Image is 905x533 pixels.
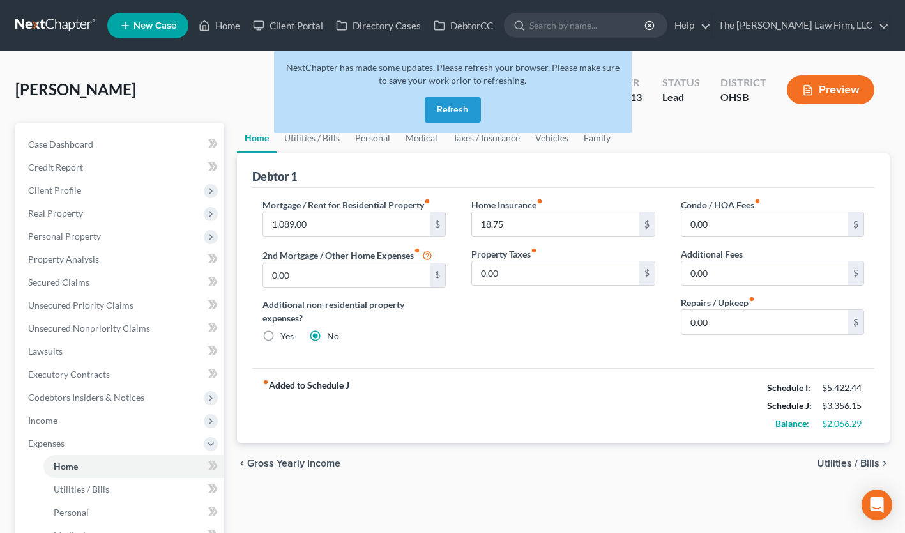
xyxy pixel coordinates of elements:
span: Utilities / Bills [817,458,879,468]
i: chevron_right [879,458,890,468]
a: Property Analysis [18,248,224,271]
strong: Balance: [775,418,809,429]
span: [PERSON_NAME] [15,80,136,98]
span: NextChapter has made some updates. Please refresh your browser. Please make sure to save your wor... [286,62,620,86]
span: Expenses [28,438,65,449]
a: Executory Contracts [18,363,224,386]
label: No [327,330,339,343]
span: Home [54,461,78,472]
a: Home [192,14,247,37]
a: Utilities / Bills [43,478,224,501]
div: $ [848,310,863,334]
label: Yes [280,330,294,343]
span: Client Profile [28,185,81,196]
input: -- [681,212,848,236]
div: Lead [662,90,700,105]
a: DebtorCC [427,14,499,37]
a: Client Portal [247,14,330,37]
label: Property Taxes [471,247,537,261]
a: Directory Cases [330,14,427,37]
button: Refresh [425,97,481,123]
a: Credit Report [18,156,224,179]
i: fiber_manual_record [424,198,430,205]
div: Status [662,75,700,90]
span: Income [28,415,57,426]
i: fiber_manual_record [531,247,537,254]
span: Property Analysis [28,254,99,265]
input: -- [472,212,639,236]
label: Repairs / Upkeep [681,296,755,309]
span: Case Dashboard [28,139,93,150]
div: $ [848,261,863,286]
a: Home [237,123,277,153]
a: Unsecured Priority Claims [18,294,224,317]
label: 2nd Mortgage / Other Home Expenses [262,247,432,263]
i: fiber_manual_record [262,379,269,385]
input: -- [681,310,848,334]
i: chevron_left [237,458,247,468]
input: -- [263,212,430,236]
span: Utilities / Bills [54,484,109,495]
a: Unsecured Nonpriority Claims [18,317,224,340]
strong: Schedule I: [767,382,810,393]
a: Secured Claims [18,271,224,294]
div: District [720,75,766,90]
a: Lawsuits [18,340,224,363]
div: $ [848,212,863,236]
span: Unsecured Nonpriority Claims [28,323,150,334]
label: Mortgage / Rent for Residential Property [262,198,430,212]
div: $2,066.29 [822,417,864,430]
span: Gross Yearly Income [247,458,340,468]
span: Executory Contracts [28,369,110,380]
div: $ [430,263,446,288]
input: -- [263,263,430,288]
input: -- [472,261,639,286]
input: Search by name... [529,13,646,37]
button: chevron_left Gross Yearly Income [237,458,340,468]
a: Help [668,14,711,37]
div: $ [639,261,655,286]
strong: Added to Schedule J [262,379,349,433]
div: $3,356.15 [822,399,864,412]
span: Unsecured Priority Claims [28,300,133,311]
i: fiber_manual_record [414,247,420,254]
span: 13 [630,91,642,103]
span: Real Property [28,208,83,219]
span: Personal Property [28,231,101,242]
label: Additional Fees [681,247,743,261]
label: Condo / HOA Fees [681,198,761,212]
a: The [PERSON_NAME] Law Firm, LLC [712,14,889,37]
div: Open Intercom Messenger [862,490,892,520]
span: Credit Report [28,162,83,173]
label: Home Insurance [471,198,543,212]
a: Personal [43,501,224,524]
strong: Schedule J: [767,400,812,411]
i: fiber_manual_record [754,198,761,205]
div: $ [430,212,446,236]
label: Additional non-residential property expenses? [262,298,446,325]
input: -- [681,261,848,286]
i: fiber_manual_record [749,296,755,302]
span: New Case [133,21,176,31]
i: fiber_manual_record [536,198,543,205]
div: Debtor 1 [252,169,297,184]
span: Lawsuits [28,346,63,357]
button: Preview [787,75,874,104]
span: Codebtors Insiders & Notices [28,392,144,403]
span: Secured Claims [28,277,89,288]
a: Home [43,455,224,478]
button: Utilities / Bills chevron_right [817,458,890,468]
a: Case Dashboard [18,133,224,156]
span: Personal [54,507,89,518]
div: $ [639,212,655,236]
div: OHSB [720,90,766,105]
div: $5,422.44 [822,382,864,394]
